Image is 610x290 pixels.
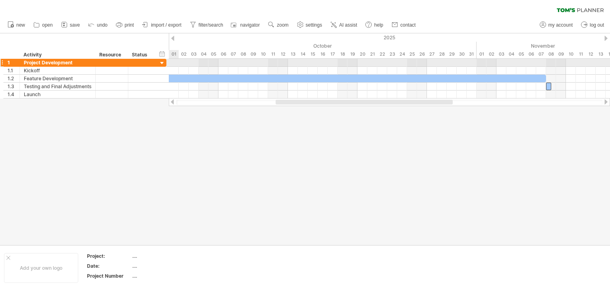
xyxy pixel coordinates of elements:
a: navigator [230,20,262,30]
span: open [42,22,53,28]
div: .... [132,273,199,279]
a: contact [390,20,418,30]
div: 1.2 [8,75,19,82]
span: filter/search [199,22,223,28]
div: Launch [24,91,91,98]
div: Sunday, 5 October 2025 [208,50,218,58]
a: log out [579,20,606,30]
div: Date: [87,263,131,269]
div: Sunday, 2 November 2025 [486,50,496,58]
div: Friday, 3 October 2025 [189,50,199,58]
a: print [114,20,136,30]
span: log out [590,22,604,28]
div: Project Number [87,273,131,279]
div: Feature Development [24,75,91,82]
div: 1 [8,59,19,66]
div: 1.4 [8,91,19,98]
a: settings [295,20,324,30]
div: Friday, 17 October 2025 [328,50,338,58]
a: new [6,20,27,30]
div: Tuesday, 11 November 2025 [576,50,586,58]
div: Activity [23,51,91,59]
div: 1.3 [8,83,19,90]
span: undo [97,22,108,28]
a: open [31,20,55,30]
div: Tuesday, 7 October 2025 [228,50,238,58]
div: October 2025 [169,42,477,50]
div: Saturday, 4 October 2025 [199,50,208,58]
span: navigator [240,22,260,28]
div: Friday, 31 October 2025 [467,50,477,58]
div: Wednesday, 29 October 2025 [447,50,457,58]
a: import / export [140,20,184,30]
div: Thursday, 16 October 2025 [318,50,328,58]
div: Wednesday, 8 October 2025 [238,50,248,58]
div: Saturday, 25 October 2025 [407,50,417,58]
div: Wednesday, 12 November 2025 [586,50,596,58]
div: Wednesday, 22 October 2025 [377,50,387,58]
div: Saturday, 1 November 2025 [477,50,486,58]
div: Wednesday, 15 October 2025 [308,50,318,58]
div: Testing and Final Adjustments [24,83,91,90]
div: Friday, 7 November 2025 [536,50,546,58]
div: Monday, 13 October 2025 [288,50,298,58]
div: Saturday, 11 October 2025 [268,50,278,58]
a: zoom [266,20,291,30]
div: Tuesday, 28 October 2025 [437,50,447,58]
span: settings [306,22,322,28]
div: Sunday, 26 October 2025 [417,50,427,58]
div: Thursday, 30 October 2025 [457,50,467,58]
div: Friday, 24 October 2025 [397,50,407,58]
div: Resource [99,51,124,59]
div: Monday, 3 November 2025 [496,50,506,58]
div: Tuesday, 14 October 2025 [298,50,308,58]
div: Sunday, 19 October 2025 [347,50,357,58]
div: Friday, 10 October 2025 [258,50,268,58]
a: filter/search [188,20,226,30]
a: undo [86,20,110,30]
span: save [70,22,80,28]
a: save [59,20,82,30]
div: Saturday, 8 November 2025 [546,50,556,58]
div: Sunday, 9 November 2025 [556,50,566,58]
div: Thursday, 9 October 2025 [248,50,258,58]
div: .... [132,253,199,259]
span: new [16,22,25,28]
div: Monday, 20 October 2025 [357,50,367,58]
span: contact [400,22,416,28]
a: AI assist [328,20,359,30]
div: Status [132,51,149,59]
a: my account [538,20,575,30]
div: Wednesday, 5 November 2025 [516,50,526,58]
div: Sunday, 12 October 2025 [278,50,288,58]
div: Saturday, 18 October 2025 [338,50,347,58]
div: Thursday, 2 October 2025 [179,50,189,58]
div: Tuesday, 21 October 2025 [367,50,377,58]
div: Project Development [24,59,91,66]
div: Thursday, 13 November 2025 [596,50,606,58]
span: import / export [151,22,181,28]
div: Project: [87,253,131,259]
span: zoom [277,22,288,28]
span: help [374,22,383,28]
div: Monday, 27 October 2025 [427,50,437,58]
div: .... [132,263,199,269]
div: Kickoff [24,67,91,74]
span: my account [548,22,573,28]
div: Thursday, 23 October 2025 [387,50,397,58]
div: Tuesday, 4 November 2025 [506,50,516,58]
div: Monday, 10 November 2025 [566,50,576,58]
span: AI assist [339,22,357,28]
div: Monday, 6 October 2025 [218,50,228,58]
div: Wednesday, 1 October 2025 [169,50,179,58]
a: help [363,20,386,30]
div: Thursday, 6 November 2025 [526,50,536,58]
div: Add your own logo [4,253,78,283]
span: print [125,22,134,28]
div: 1.1 [8,67,19,74]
